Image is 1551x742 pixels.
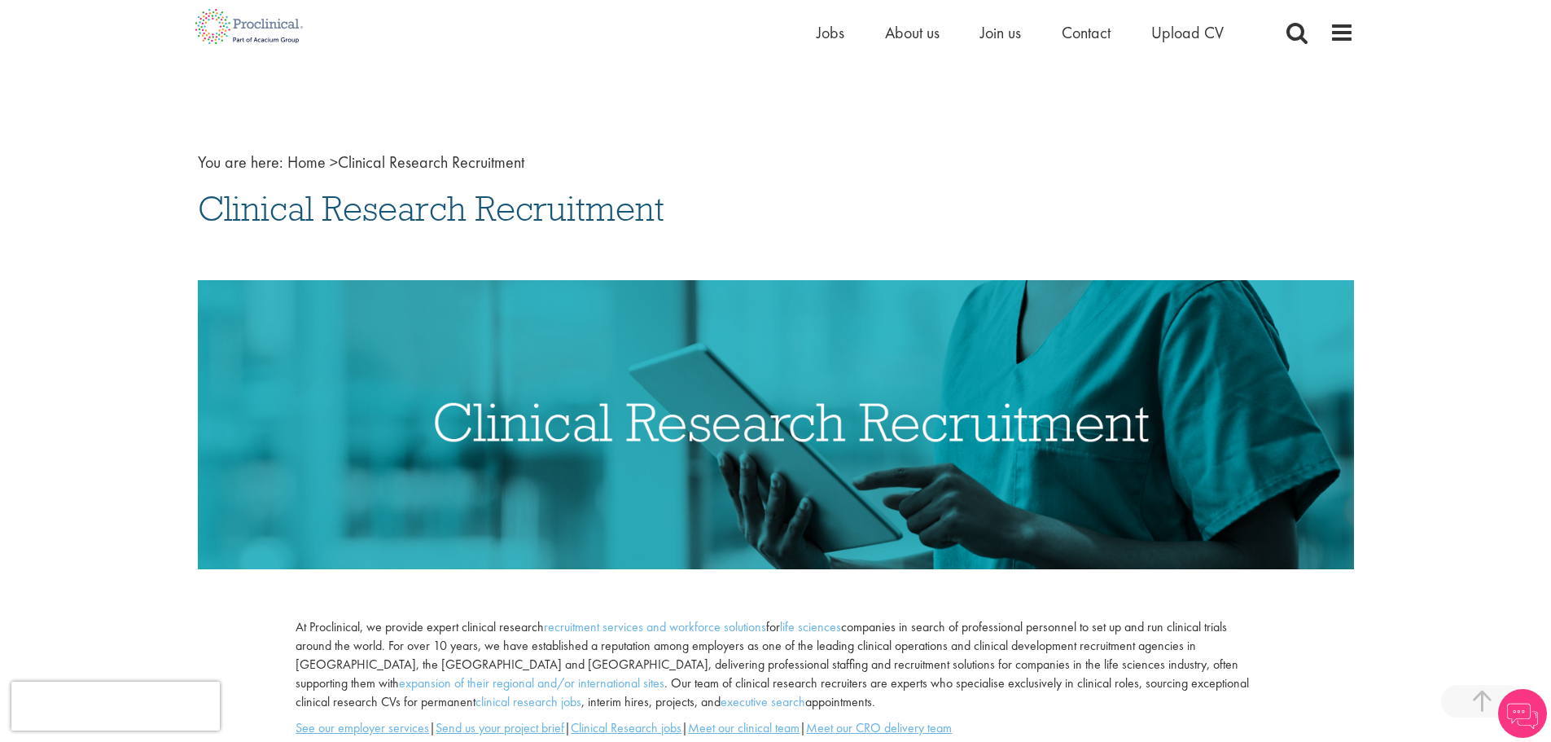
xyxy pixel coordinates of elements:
[296,719,1255,738] p: | | | |
[780,618,841,635] a: life sciences
[330,151,338,173] span: >
[296,618,1255,711] p: At Proclinical, we provide expert clinical research for companies in search of professional perso...
[198,187,664,231] span: Clinical Research Recruitment
[544,618,766,635] a: recruitment services and workforce solutions
[1062,22,1111,43] a: Contact
[475,693,581,710] a: clinical research jobs
[980,22,1021,43] a: Join us
[11,682,220,731] iframe: reCAPTCHA
[399,674,664,692] a: expansion of their regional and/or international sites
[198,280,1354,569] img: Clinical Research Recruitment
[721,693,805,710] a: executive search
[817,22,844,43] a: Jobs
[287,151,326,173] a: breadcrumb link to Home
[885,22,940,43] a: About us
[1151,22,1224,43] a: Upload CV
[296,719,429,736] a: See our employer services
[198,151,283,173] span: You are here:
[806,719,952,736] a: Meet our CRO delivery team
[1498,689,1547,738] img: Chatbot
[436,719,564,736] a: Send us your project brief
[571,719,681,736] a: Clinical Research jobs
[688,719,800,736] a: Meet our clinical team
[287,151,524,173] span: Clinical Research Recruitment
